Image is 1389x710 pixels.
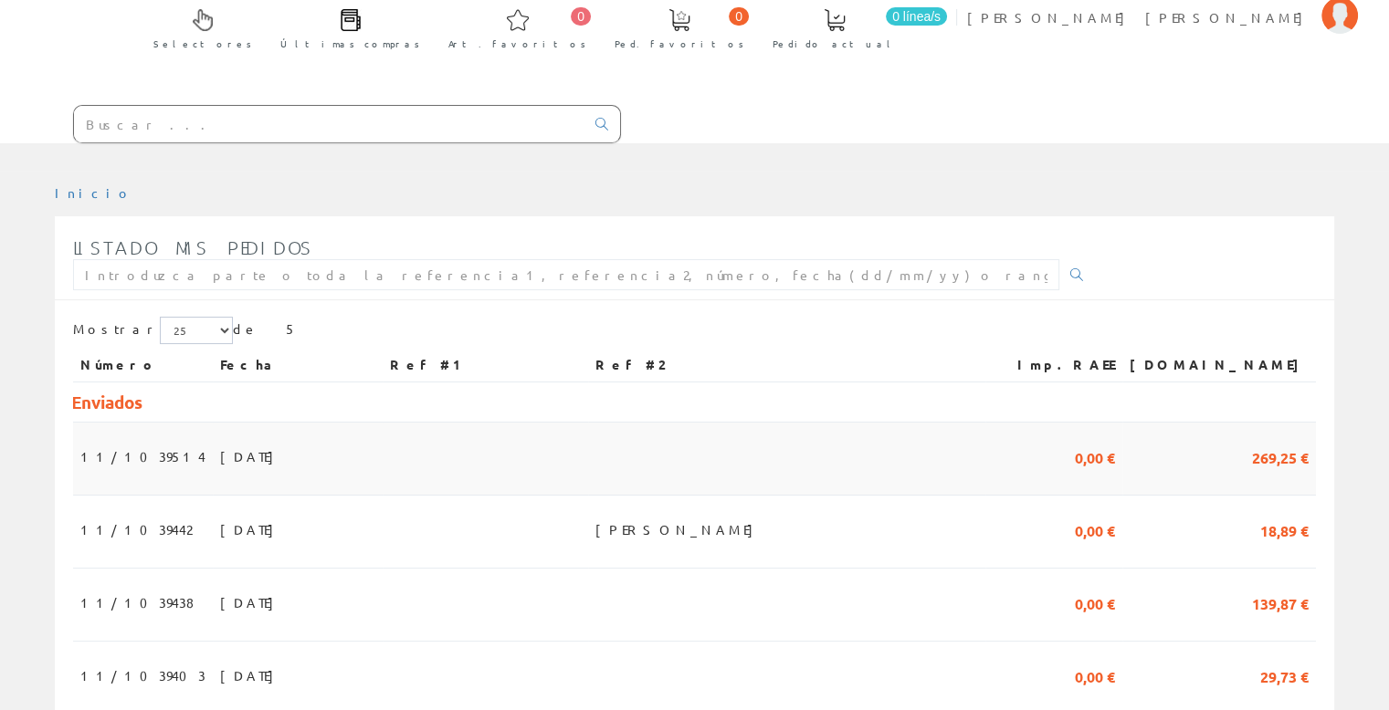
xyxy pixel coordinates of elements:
span: 18,89 € [1260,514,1309,545]
span: 11/1039403 [80,660,205,691]
span: Art. favoritos [448,35,586,53]
span: 0,00 € [1075,514,1115,545]
th: Ref #1 [383,349,588,381]
a: Inicio [55,184,132,201]
span: Pedido actual [773,35,897,53]
span: Enviados [71,391,142,413]
span: Ped. favoritos [615,35,744,53]
span: [DATE] [220,587,283,618]
th: [DOMAIN_NAME] [1122,349,1316,381]
span: 0,00 € [1075,587,1115,618]
span: Últimas compras [280,35,420,53]
span: 29,73 € [1260,660,1309,691]
span: 0 [571,7,591,26]
span: [DATE] [220,660,283,691]
span: [DATE] [220,441,283,472]
th: Fecha [213,349,383,381]
span: 11/1039438 [80,587,194,618]
span: 0 [729,7,749,26]
span: 139,87 € [1252,587,1309,618]
span: [PERSON_NAME] [PERSON_NAME] [967,8,1312,26]
span: 0 línea/s [886,7,947,26]
th: Imp.RAEE [985,349,1122,381]
th: Número [73,349,213,381]
span: 0,00 € [1075,441,1115,472]
input: Introduzca parte o toda la referencia1, referencia2, número, fecha(dd/mm/yy) o rango de fechas(dd... [73,259,1059,290]
span: [PERSON_NAME] [595,514,763,545]
span: 269,25 € [1252,441,1309,472]
span: 11/1039514 [80,441,205,472]
span: 11/1039442 [80,514,192,545]
span: Selectores [153,35,252,53]
select: Mostrar [160,317,233,344]
span: 0,00 € [1075,660,1115,691]
div: de 5 [73,317,1316,349]
th: Ref #2 [588,349,985,381]
span: Listado mis pedidos [73,236,313,258]
label: Mostrar [73,317,233,344]
span: [DATE] [220,514,283,545]
input: Buscar ... [74,106,584,142]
